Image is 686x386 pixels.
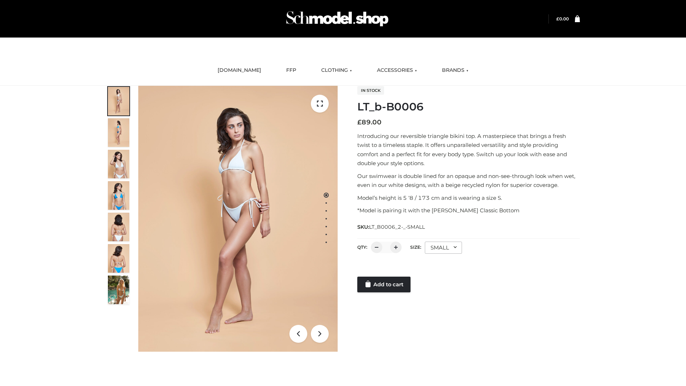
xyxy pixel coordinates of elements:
[212,63,267,78] a: [DOMAIN_NAME]
[410,244,421,250] label: Size:
[138,86,338,352] img: ArielClassicBikiniTop_CloudNine_AzureSky_OW114ECO_1
[316,63,357,78] a: CLOTHING
[108,213,129,241] img: ArielClassicBikiniTop_CloudNine_AzureSky_OW114ECO_7-scaled.jpg
[357,193,580,203] p: Model’s height is 5 ‘8 / 173 cm and is wearing a size S.
[357,244,367,250] label: QTY:
[357,132,580,168] p: Introducing our reversible triangle bikini top. A masterpiece that brings a fresh twist to a time...
[108,87,129,115] img: ArielClassicBikiniTop_CloudNine_AzureSky_OW114ECO_1-scaled.jpg
[284,5,391,33] img: Schmodel Admin 964
[108,150,129,178] img: ArielClassicBikiniTop_CloudNine_AzureSky_OW114ECO_3-scaled.jpg
[357,118,362,126] span: £
[425,242,462,254] div: SMALL
[357,86,384,95] span: In stock
[357,223,426,231] span: SKU:
[357,277,411,292] a: Add to cart
[357,100,580,113] h1: LT_b-B0006
[556,16,569,21] bdi: 0.00
[357,118,382,126] bdi: 89.00
[556,16,559,21] span: £
[369,224,425,230] span: LT_B0006_2-_-SMALL
[108,244,129,273] img: ArielClassicBikiniTop_CloudNine_AzureSky_OW114ECO_8-scaled.jpg
[556,16,569,21] a: £0.00
[281,63,302,78] a: FFP
[372,63,422,78] a: ACCESSORIES
[357,172,580,190] p: Our swimwear is double lined for an opaque and non-see-through look when wet, even in our white d...
[108,276,129,304] img: Arieltop_CloudNine_AzureSky2.jpg
[108,118,129,147] img: ArielClassicBikiniTop_CloudNine_AzureSky_OW114ECO_2-scaled.jpg
[357,206,580,215] p: *Model is pairing it with the [PERSON_NAME] Classic Bottom
[108,181,129,210] img: ArielClassicBikiniTop_CloudNine_AzureSky_OW114ECO_4-scaled.jpg
[437,63,474,78] a: BRANDS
